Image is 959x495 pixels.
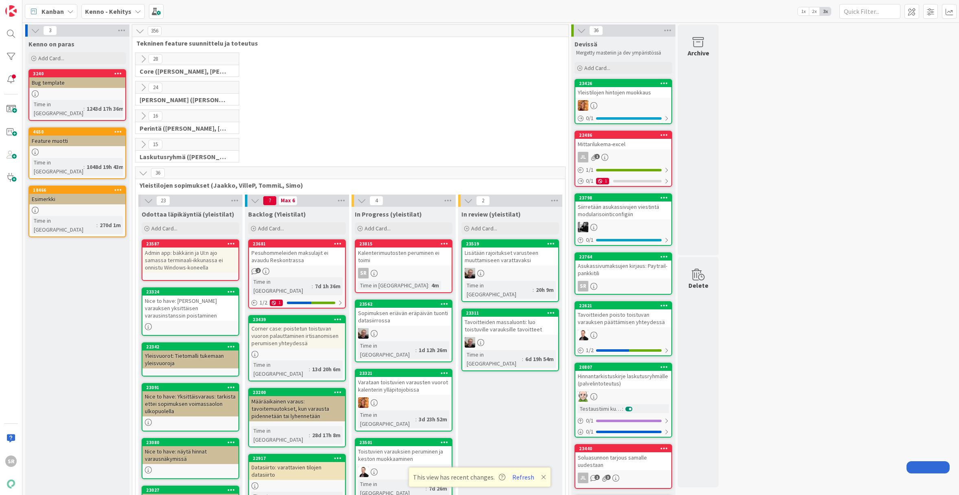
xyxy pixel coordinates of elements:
[146,241,238,247] div: 23587
[575,139,671,149] div: Mittarilukema-excel
[575,302,671,327] div: 22621Tavoitteiden poisto toistuvan varauksen päättämisen yhteydessä
[356,247,452,265] div: Kalenterimuutosten peruminen ei toimi
[575,100,671,111] div: TL
[579,303,671,309] div: 22621
[578,222,588,232] img: KM
[142,343,238,350] div: 22342
[688,280,708,290] div: Delete
[426,484,427,493] span: :
[140,96,229,104] span: Halti (Sebastian, VilleH, Riikka, Antti, MikkoV, PetriH, PetriM)
[32,158,83,176] div: Time in [GEOGRAPHIC_DATA]
[575,131,671,149] div: 22486Mittarilukema-excel
[142,486,238,494] div: 23027
[28,40,74,48] span: Kenno on paras
[142,247,238,273] div: Admin app: bäkkärin ja UI:n ajo samassa terminaali-ikkunassa ei onnistu Windows-koneella
[140,124,229,132] span: Perintä (Jaakko, PetriH, MikkoV, Pasi)
[356,446,452,464] div: Toistuvien varauksien peruminen ja keston muokkaaminen
[575,330,671,340] div: VP
[146,289,238,295] div: 23324
[249,247,345,265] div: Pesuhommeleiden maksulajit ei avaudu Reskontrassa
[575,235,671,245] div: 0/1
[249,455,345,480] div: 22917Datasiirto: varattavien tilojen datasiirto
[578,100,588,111] img: TL
[417,415,449,424] div: 3d 23h 52m
[148,26,162,36] span: 356
[142,210,234,218] span: Odottaa läpikäyntiä (yleistilat)
[149,83,162,92] span: 24
[356,439,452,464] div: 23501Toistuvien varauksien peruminen ja keston muokkaaminen
[156,196,170,206] span: 23
[249,240,345,265] div: 23681Pesuhommeleiden maksulajit ei avaudu Reskontrassa
[359,440,452,445] div: 23501
[358,410,415,428] div: Time in [GEOGRAPHIC_DATA]
[575,222,671,232] div: KM
[142,439,238,464] div: 23080Nice to have: näytä hinnat varausnäkymissä
[358,268,369,278] div: SR
[140,153,229,161] span: Laskutusryhmä (Antti, Keijo)
[142,296,238,321] div: Nice to have: [PERSON_NAME] varauksen yksittäisen varausinstanssin poistaminen
[586,166,594,174] span: 1 / 1
[579,254,671,260] div: 22764
[249,462,345,480] div: Datasiirto: varattavien tilojen datasiirto
[140,181,555,189] span: Yleistilojen sopimukset (Jaakko, VilleP, TommiL, Simo)
[575,345,671,355] div: 1/2
[575,261,671,278] div: Asukassivumaksujen kirjaus: Paytrail-pankkitili
[356,240,452,265] div: 23815Kalenterimuutosten peruminen ei toimi
[313,282,343,291] div: 7d 1h 36m
[575,194,671,219] div: 23798Siirretään asukassivujen viestintä modularisointiconfigiin
[586,346,594,355] span: 1 / 2
[263,196,277,206] span: 7
[249,389,345,421] div: 23200Määräaikainen varaus: tavoitemuutokset, kun varausta pidennetään tai lyhennetään
[820,7,831,15] span: 3x
[256,268,261,273] span: 2
[5,5,17,17] img: Visit kanbanzone.com
[356,370,452,395] div: 23321Varataan toistuvien varausten vuorot kalenterin ylläpitojobissa
[32,100,83,118] div: Time in [GEOGRAPHIC_DATA]
[5,456,17,467] div: SR
[29,136,125,146] div: Feature muotti
[249,323,345,348] div: Corner case: poistetun toistuvan vuoron palauttaminen irtisanomisen perumisen yhteydessä
[253,241,345,247] div: 23681
[356,439,452,446] div: 23501
[358,397,369,408] img: TL
[146,344,238,350] div: 22342
[576,50,671,56] p: Mergetty masteriin ja dev ympäristössä
[253,456,345,461] div: 22917
[579,364,671,370] div: 20807
[586,427,594,436] span: 0 / 1
[142,350,238,368] div: Yleisvuorot: Tietomalli tukemaan yleisvuoroja
[579,446,671,451] div: 23440
[461,210,521,218] span: In review (yleistilat)
[356,300,452,308] div: 23562
[575,176,671,186] div: 0/11
[355,210,422,218] span: In Progress (yleistilat)
[462,309,558,317] div: 23311
[465,350,522,368] div: Time in [GEOGRAPHIC_DATA]
[575,40,597,48] span: Devissä
[365,225,391,232] span: Add Card...
[29,70,125,88] div: 3240Bug template
[142,288,238,321] div: 23324Nice to have: [PERSON_NAME] varauksen yksittäisen varausinstanssin poistaminen
[575,281,671,291] div: SR
[579,81,671,86] div: 23426
[578,391,588,402] img: AN
[5,478,17,490] img: avatar
[575,131,671,139] div: 22486
[688,48,709,58] div: Archive
[575,113,671,123] div: 0/1
[575,427,671,437] div: 0/1
[248,210,306,218] span: Backlog (Yleistilat)
[142,240,238,247] div: 23587
[358,341,415,359] div: Time in [GEOGRAPHIC_DATA]
[575,452,671,470] div: Soluasunnon tarjous samalle uudestaan
[29,186,125,194] div: 18466
[142,446,238,464] div: Nice to have: näytä hinnat varausnäkymissä
[142,240,238,273] div: 23587Admin app: bäkkärin ja UI:n ajo samassa terminaali-ikkunassa ei onnistu Windows-koneella
[356,308,452,326] div: Sopimuksen eriävän eräpäivän tuonti datasiirrossa
[356,300,452,326] div: 23562Sopimuksen eriävän eräpäivän tuonti datasiirrossa
[415,346,417,355] span: :
[356,240,452,247] div: 23815
[98,221,123,230] div: 270d 1m
[356,397,452,408] div: TL
[142,439,238,446] div: 23080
